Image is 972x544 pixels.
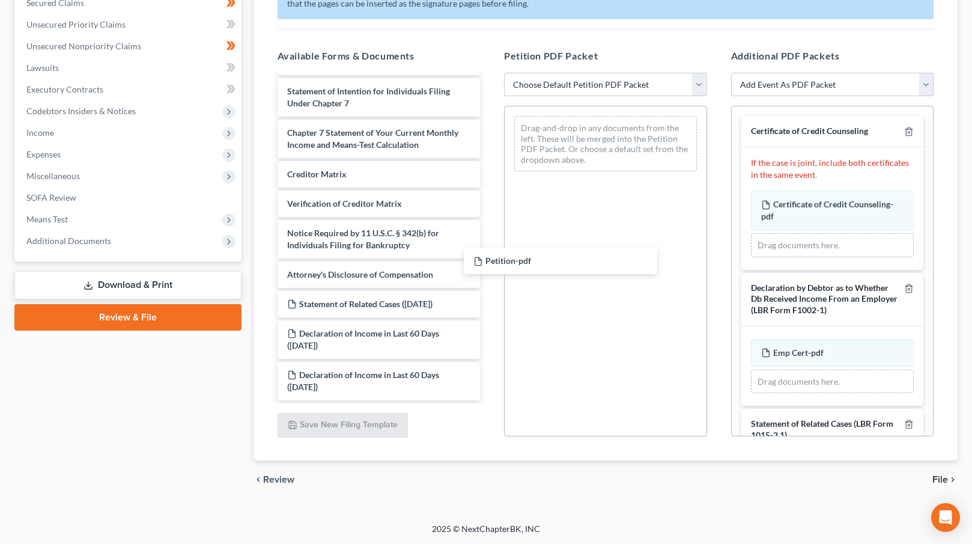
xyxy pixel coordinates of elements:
[485,255,531,266] span: Petition-pdf
[761,199,893,221] span: Certificate of Credit Counseling-pdf
[263,475,294,484] span: Review
[14,271,241,299] a: Download & Print
[278,413,408,438] button: Save New Filing Template
[17,57,241,79] a: Lawsuits
[26,63,59,73] span: Lawsuits
[26,171,80,181] span: Miscellaneous
[17,187,241,209] a: SOFA Review
[751,233,914,257] div: Drag documents here.
[287,370,439,392] span: Declaration of Income in Last 60 Days ([DATE])
[287,86,450,108] span: Statement of Intention for Individuals Filing Under Chapter 7
[931,503,960,532] div: Open Intercom Messenger
[932,475,948,484] span: File
[26,214,68,224] span: Means Test
[17,14,241,35] a: Unsecured Priority Claims
[26,106,136,116] span: Codebtors Insiders & Notices
[751,126,868,136] span: Certificate of Credit Counseling
[751,370,914,394] div: Drag documents here.
[504,50,598,61] span: Petition PDF Packet
[514,116,697,171] div: Drag-and-drop in any documents from the left. These will be merged into the Petition PDF Packet. ...
[14,304,241,331] a: Review & File
[773,347,824,358] span: Emp Cert-pdf
[26,236,111,246] span: Additional Documents
[948,475,958,484] i: chevron_right
[751,157,914,181] p: If the case is joint, include both certificates in the same event.
[17,79,241,100] a: Executory Contracts
[751,283,898,315] span: Declaration by Debtor as to Whether Db Received Income From an Employer (LBR Form F1002-1)
[287,127,458,150] span: Chapter 7 Statement of Your Current Monthly Income and Means-Test Calculation
[287,198,402,209] span: Verification of Creditor Matrix
[751,418,893,440] span: Statement of Related Cases (LBR Form 1015-2.1)
[254,475,263,484] i: chevron_left
[26,41,141,51] span: Unsecured Nonpriority Claims
[287,328,439,350] span: Declaration of Income in Last 60 Days ([DATE])
[26,19,126,29] span: Unsecured Priority Claims
[731,49,934,63] h5: Additional PDF Packets
[17,35,241,57] a: Unsecured Nonpriority Claims
[26,149,61,159] span: Expenses
[278,49,481,63] h5: Available Forms & Documents
[254,475,306,484] button: chevron_left Review
[26,127,54,138] span: Income
[287,269,433,280] span: Attorney's Disclosure of Compensation
[287,169,347,179] span: Creditor Matrix
[299,299,433,309] span: Statement of Related Cases ([DATE])
[26,84,103,94] span: Executory Contracts
[26,192,76,203] span: SOFA Review
[287,228,439,250] span: Notice Required by 11 U.S.C. § 342(b) for Individuals Filing for Bankruptcy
